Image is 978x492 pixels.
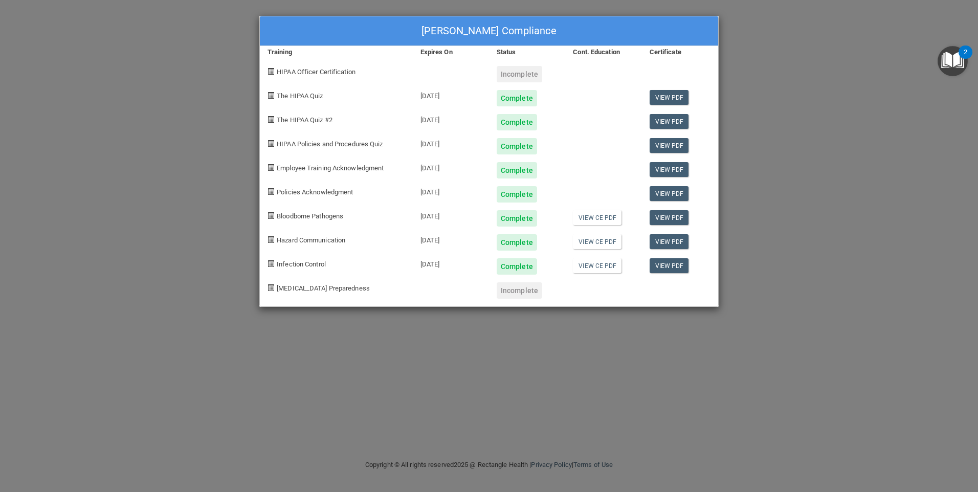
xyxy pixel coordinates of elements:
[650,138,689,153] a: View PDF
[497,234,537,251] div: Complete
[277,284,370,292] span: [MEDICAL_DATA] Preparedness
[277,236,345,244] span: Hazard Communication
[497,138,537,154] div: Complete
[277,92,323,100] span: The HIPAA Quiz
[642,46,718,58] div: Certificate
[650,162,689,177] a: View PDF
[650,234,689,249] a: View PDF
[497,186,537,203] div: Complete
[565,46,641,58] div: Cont. Education
[497,114,537,130] div: Complete
[260,46,413,58] div: Training
[413,227,489,251] div: [DATE]
[573,258,621,273] a: View CE PDF
[650,90,689,105] a: View PDF
[413,82,489,106] div: [DATE]
[573,234,621,249] a: View CE PDF
[497,162,537,178] div: Complete
[413,251,489,275] div: [DATE]
[413,178,489,203] div: [DATE]
[413,130,489,154] div: [DATE]
[650,258,689,273] a: View PDF
[650,114,689,129] a: View PDF
[277,188,353,196] span: Policies Acknowledgment
[497,66,542,82] div: Incomplete
[497,90,537,106] div: Complete
[497,282,542,299] div: Incomplete
[489,46,565,58] div: Status
[277,140,383,148] span: HIPAA Policies and Procedures Quiz
[277,260,326,268] span: Infection Control
[260,16,718,46] div: [PERSON_NAME] Compliance
[277,116,332,124] span: The HIPAA Quiz #2
[413,154,489,178] div: [DATE]
[650,186,689,201] a: View PDF
[497,258,537,275] div: Complete
[277,164,384,172] span: Employee Training Acknowledgment
[277,212,343,220] span: Bloodborne Pathogens
[497,210,537,227] div: Complete
[413,106,489,130] div: [DATE]
[413,46,489,58] div: Expires On
[413,203,489,227] div: [DATE]
[277,68,355,76] span: HIPAA Officer Certification
[650,210,689,225] a: View PDF
[964,52,967,65] div: 2
[573,210,621,225] a: View CE PDF
[938,46,968,76] button: Open Resource Center, 2 new notifications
